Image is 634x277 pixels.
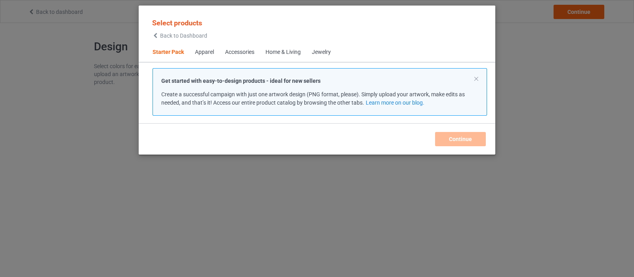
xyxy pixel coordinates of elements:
div: Apparel [195,48,214,56]
span: Select products [152,19,202,27]
a: Learn more on our blog. [366,99,424,106]
span: Back to Dashboard [160,32,207,39]
div: Jewelry [312,48,331,56]
strong: Get started with easy-to-design products - ideal for new sellers [161,78,321,84]
div: Accessories [225,48,254,56]
span: Create a successful campaign with just one artwork design (PNG format, please). Simply upload you... [161,91,465,106]
div: Home & Living [265,48,301,56]
span: Starter Pack [147,43,189,62]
